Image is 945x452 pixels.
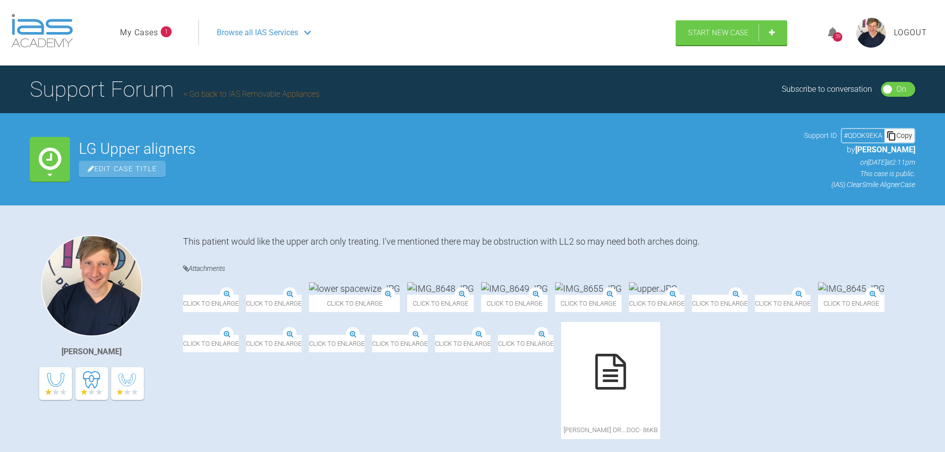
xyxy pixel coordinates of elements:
[804,157,915,168] p: on [DATE] at 2:11pm
[11,14,73,48] img: logo-light.3e3ef733.png
[184,89,319,99] a: Go back to IAS Removable Appliances
[183,295,239,312] span: Click to enlarge
[640,295,695,312] span: Click to enlarge
[79,141,795,156] h2: LG Upper aligners
[309,335,365,352] span: Click to enlarge
[217,26,298,39] span: Browse all IAS Services
[804,143,915,156] p: by
[492,282,559,295] img: IMG_8649.JPG
[41,235,142,336] img: Jack Gardner
[30,72,319,107] h1: Support Forum
[320,295,411,312] span: Click to enlarge
[688,28,749,37] span: Start New Case
[183,262,915,275] h4: Attachments
[804,168,915,179] p: This case is public.
[676,20,787,45] a: Start New Case
[561,421,660,439] span: [PERSON_NAME] or….doc - 86KB
[492,295,559,312] span: Click to enlarge
[372,335,428,352] span: Click to enlarge
[829,295,895,312] span: Click to enlarge
[804,179,915,190] p: (IAS) ClearSmile Aligner Case
[435,335,491,352] span: Click to enlarge
[418,282,485,295] img: IMG_8648.JPG
[418,295,485,312] span: Click to enlarge
[120,26,158,39] a: My Cases
[766,295,821,312] span: Click to enlarge
[896,83,906,96] div: On
[566,295,632,312] span: Click to enlarge
[640,282,688,295] img: upper.JPG
[498,335,554,352] span: Click to enlarge
[703,295,758,312] span: Click to enlarge
[804,130,837,141] span: Support ID
[782,83,872,96] div: Subscribe to conversation
[884,129,914,142] div: Copy
[246,335,302,352] span: Click to enlarge
[246,295,313,312] span: Click to enlarge
[856,18,886,48] img: profile.png
[829,282,895,295] img: IMG_8645.JPG
[894,26,927,39] a: Logout
[833,32,842,42] div: 39
[246,282,313,295] img: IMG_8651.JPG
[183,235,915,248] div: This patient would like the upper arch only treating. I've mentioned there may be obstruction wit...
[855,145,915,154] span: [PERSON_NAME]
[62,345,122,358] div: [PERSON_NAME]
[320,282,411,295] img: lower spacewize.JPG
[79,161,166,177] span: Edit Case Title
[161,26,172,37] span: 1
[566,282,632,295] img: IMG_8655.JPG
[842,130,884,141] div: # QDOK9EKA
[183,335,239,352] span: Click to enlarge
